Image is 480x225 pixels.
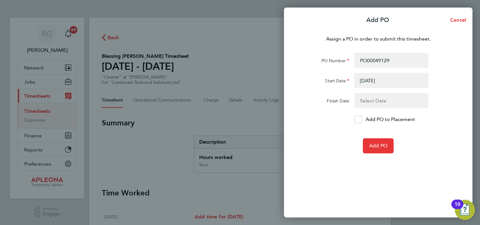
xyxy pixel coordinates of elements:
p: Add PO to Placement [366,116,415,123]
input: Enter PO Number [354,53,428,68]
label: Finish Date [327,98,349,106]
button: Open Resource Center, 10 new notifications [455,200,475,220]
div: 10 [455,204,460,212]
span: Add PO [369,143,387,149]
p: Add PO [366,16,389,25]
p: Assign a PO in order to submit this timesheet. [302,35,455,43]
label: Start Date [325,78,349,85]
button: Cancel [440,14,472,26]
span: Cancel [448,17,466,23]
button: Add PO [363,138,394,153]
label: PO Number [321,58,349,65]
